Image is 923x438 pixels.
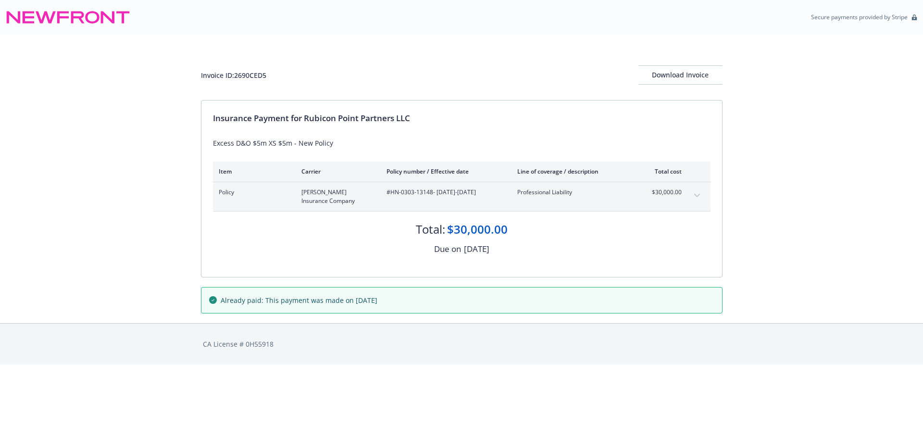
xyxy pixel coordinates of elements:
[517,188,630,197] span: Professional Liability
[221,295,377,305] span: Already paid: This payment was made on [DATE]
[203,339,721,349] div: CA License # 0H55918
[219,167,286,175] div: Item
[638,65,723,85] button: Download Invoice
[301,188,371,205] span: [PERSON_NAME] Insurance Company
[646,167,682,175] div: Total cost
[387,167,502,175] div: Policy number / Effective date
[416,221,445,238] div: Total:
[646,188,682,197] span: $30,000.00
[434,243,461,255] div: Due on
[213,138,711,148] div: Excess D&O $5m XS $5m - New Policy
[219,188,286,197] span: Policy
[447,221,508,238] div: $30,000.00
[811,13,908,21] p: Secure payments provided by Stripe
[301,167,371,175] div: Carrier
[201,70,266,80] div: Invoice ID: 2690CED5
[689,188,705,203] button: expand content
[213,182,711,211] div: Policy[PERSON_NAME] Insurance Company#HN-0303-13148- [DATE]-[DATE]Professional Liability$30,000.0...
[638,66,723,84] div: Download Invoice
[517,167,630,175] div: Line of coverage / description
[464,243,489,255] div: [DATE]
[213,112,711,125] div: Insurance Payment for Rubicon Point Partners LLC
[387,188,502,197] span: #HN-0303-13148 - [DATE]-[DATE]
